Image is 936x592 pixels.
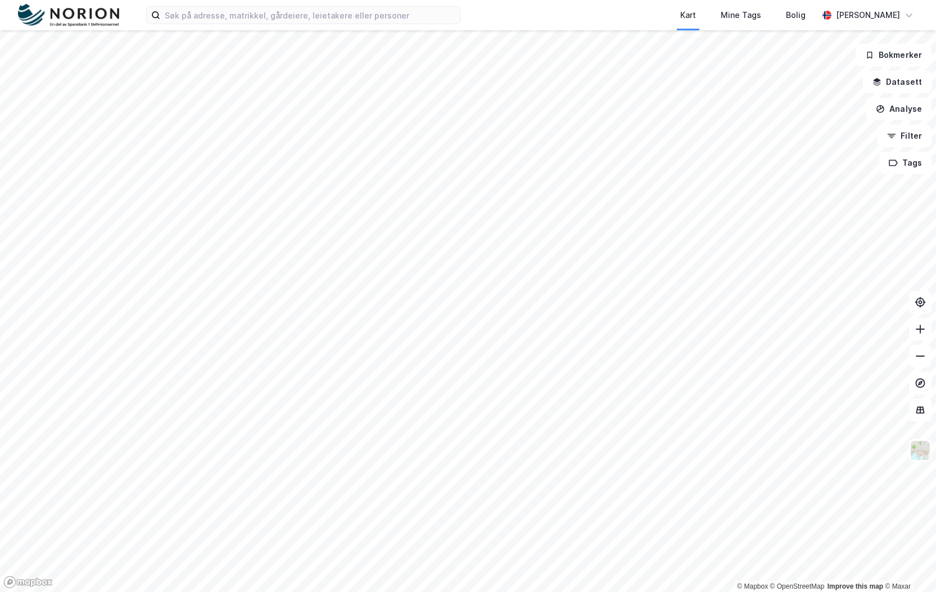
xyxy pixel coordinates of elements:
[879,152,932,174] button: Tags
[786,8,806,22] div: Bolig
[878,125,932,147] button: Filter
[3,576,53,589] a: Mapbox homepage
[836,8,900,22] div: [PERSON_NAME]
[910,440,931,461] img: Z
[880,538,936,592] div: Kontrollprogram for chat
[828,582,883,590] a: Improve this map
[880,538,936,592] iframe: Chat Widget
[721,8,761,22] div: Mine Tags
[737,582,768,590] a: Mapbox
[18,4,119,27] img: norion-logo.80e7a08dc31c2e691866.png
[680,8,696,22] div: Kart
[856,44,932,66] button: Bokmerker
[160,7,460,24] input: Søk på adresse, matrikkel, gårdeiere, leietakere eller personer
[863,71,932,93] button: Datasett
[866,98,932,120] button: Analyse
[770,582,825,590] a: OpenStreetMap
